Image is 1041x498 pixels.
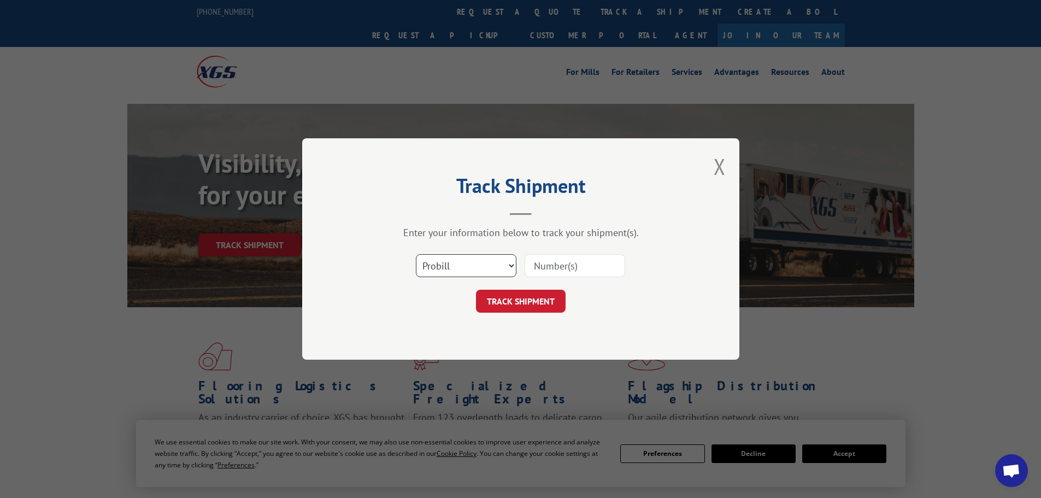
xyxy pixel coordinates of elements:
[714,152,726,181] button: Close modal
[357,178,685,199] h2: Track Shipment
[476,290,566,313] button: TRACK SHIPMENT
[525,254,625,277] input: Number(s)
[995,454,1028,487] div: Open chat
[357,226,685,239] div: Enter your information below to track your shipment(s).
